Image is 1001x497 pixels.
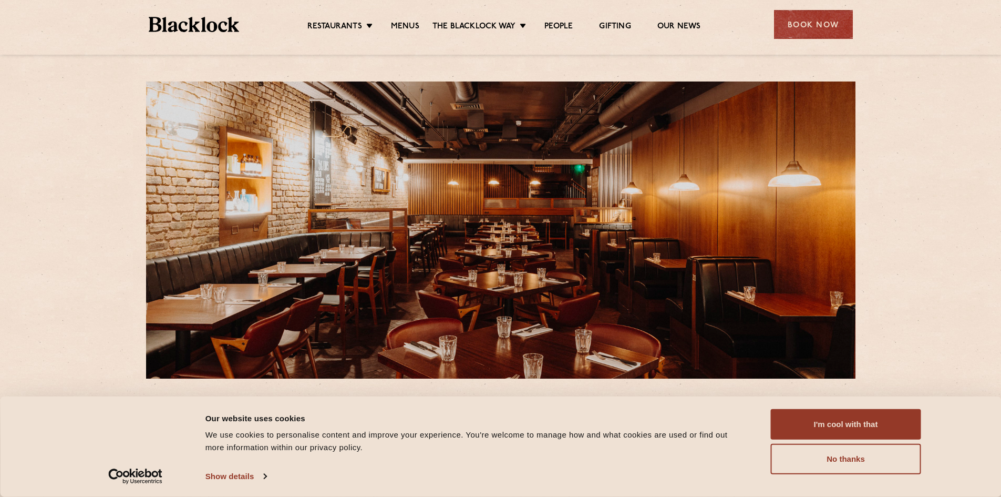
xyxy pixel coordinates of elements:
div: Book Now [774,10,853,39]
button: No thanks [771,444,921,474]
a: Our News [657,22,701,33]
a: Usercentrics Cookiebot - opens in a new window [89,469,181,484]
a: Restaurants [307,22,362,33]
div: We use cookies to personalise content and improve your experience. You're welcome to manage how a... [205,429,747,454]
a: People [544,22,573,33]
a: Gifting [599,22,631,33]
button: I'm cool with that [771,409,921,440]
a: Menus [391,22,419,33]
a: Show details [205,469,266,484]
a: The Blacklock Way [432,22,515,33]
div: Our website uses cookies [205,412,747,424]
img: BL_Textured_Logo-footer-cropped.svg [149,17,240,32]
